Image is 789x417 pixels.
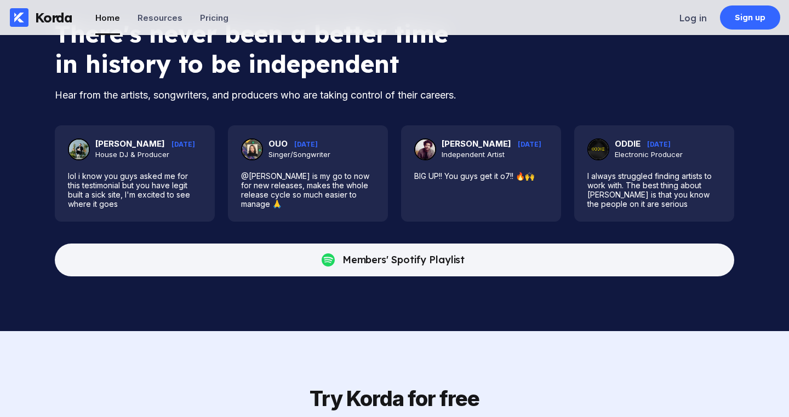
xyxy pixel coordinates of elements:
[95,150,195,159] div: House DJ & Producer
[35,9,72,26] div: Korda
[138,13,182,23] div: Resources
[518,140,541,148] span: [DATE]
[310,386,479,411] div: Try Korda for free
[69,140,89,159] img: danshake.webp
[414,171,548,181] blockquote: BIG UP!! You guys get it o7!! 🔥🙌
[679,13,707,24] div: Log in
[442,150,541,159] div: Independent Artist
[588,140,608,159] img: oddie.jpg
[68,171,202,208] blockquote: lol i know you guys asked me for this testimonial but you have legit built a sick site, I'm excit...
[735,12,766,23] div: Sign up
[615,150,683,159] div: Electronic Producer
[171,140,195,148] span: [DATE]
[647,140,671,148] span: [DATE]
[415,140,435,159] img: liam-bailey.jpg
[268,138,330,149] div: OUO
[95,138,195,149] div: [PERSON_NAME]
[55,244,734,276] button: Members' Spotify Playlist
[55,88,493,103] div: Hear from the artists, songwriters, and producers who are taking control of their careers.
[241,171,375,208] blockquote: @[PERSON_NAME] is my go to now for new releases, makes the whole release cycle so much easier to ...
[342,254,465,265] div: Members' Spotify Playlist
[95,13,120,23] div: Home
[720,5,780,30] a: Sign up
[587,171,721,208] blockquote: I always struggled finding artists to work with. The best thing about [PERSON_NAME] is that you k...
[615,138,683,149] div: ODDIE
[242,140,262,159] img: ouo.jpg
[442,138,541,149] div: [PERSON_NAME]
[294,140,318,148] span: [DATE]
[200,13,228,23] div: Pricing
[268,150,330,159] div: Singer/Songwriter
[55,19,449,79] div: There's never been a better time in history to be independent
